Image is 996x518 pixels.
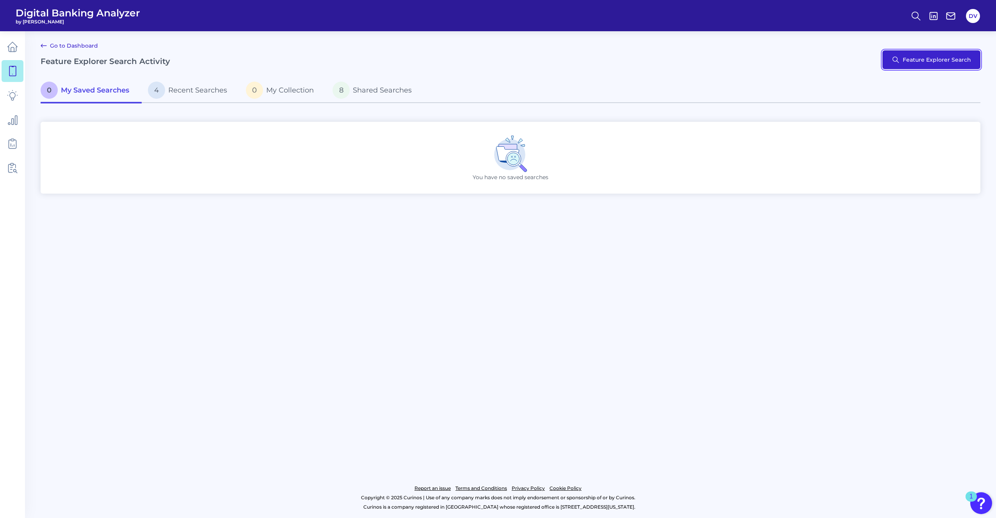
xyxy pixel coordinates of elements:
a: 8Shared Searches [326,78,424,103]
span: Shared Searches [353,86,412,94]
span: 0 [246,82,263,99]
a: 0My Saved Searches [41,78,142,103]
p: Curinos is a company registered in [GEOGRAPHIC_DATA] whose registered office is [STREET_ADDRESS][... [41,502,958,512]
button: Feature Explorer Search [882,50,980,69]
h2: Feature Explorer Search Activity [41,57,170,66]
a: Terms and Conditions [455,484,507,493]
div: 1 [969,497,973,507]
a: 4Recent Searches [142,78,240,103]
a: Go to Dashboard [41,41,98,50]
div: You have no saved searches [41,122,980,194]
button: Open Resource Center, 1 new notification [970,492,992,514]
button: DV [966,9,980,23]
a: 0My Collection [240,78,326,103]
span: 8 [333,82,350,99]
span: 0 [41,82,58,99]
span: by [PERSON_NAME] [16,19,140,25]
a: Privacy Policy [512,484,545,493]
span: Digital Banking Analyzer [16,7,140,19]
p: Copyright © 2025 Curinos | Use of any company marks does not imply endorsement or sponsorship of ... [38,493,958,502]
span: Recent Searches [168,86,227,94]
a: Report an issue [414,484,451,493]
span: My Saved Searches [61,86,129,94]
span: 4 [148,82,165,99]
a: Cookie Policy [550,484,582,493]
span: My Collection [266,86,314,94]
